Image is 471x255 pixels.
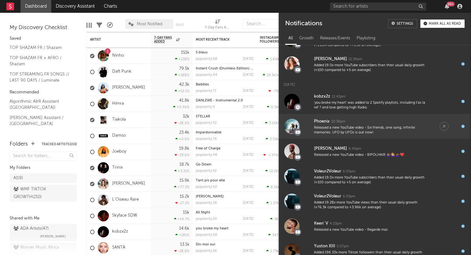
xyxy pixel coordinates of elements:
div: 42.3k [179,83,189,87]
div: Ngoze Sisia [196,195,253,198]
div: Go Down [196,163,253,166]
div: [PERSON_NAME] [314,55,347,63]
a: TOP SHAZAM FR + AFRO / Shazam [10,54,70,68]
div: Yuston XIII [314,243,335,250]
span: +2.46k % [277,74,291,77]
div: Instant Crush (Drumless Edition) (feat. Julian Casablancas) [196,67,253,70]
div: ( ) [263,73,292,77]
a: DANLEWE - Instrumental 2.0 [196,99,243,102]
div: 6:05pm [343,194,355,199]
div: 11:42pm [332,94,345,99]
div: Tant pis pour elle [196,179,253,182]
div: STELLAR [196,115,253,118]
div: [DATE] [243,73,253,77]
div: 41.8k [179,99,189,103]
div: [DATE] [243,201,253,205]
div: 15k [183,211,189,215]
div: ( ) [265,169,292,173]
div: [DATE] [279,76,471,89]
div: Playlisting [353,33,379,44]
div: +0.6 % [175,137,189,141]
span: [PERSON_NAME] [40,233,66,240]
span: 8.51k [271,186,279,189]
div: Artist [90,38,138,42]
div: Voleur2Voleur [314,193,341,200]
div: Growth [296,33,317,44]
a: [PERSON_NAME] [196,195,224,198]
a: ADA Artists(47)[PERSON_NAME] [10,224,77,241]
div: popularity: 44 [196,73,217,77]
div: 5:07pm [337,244,349,249]
span: -1.57k [268,154,277,157]
div: Most Recent Track [196,38,244,42]
a: [PERSON_NAME]11:39amAdded 19.0x more YouTube subscribers than their usual daily growth (+100 comp... [279,52,471,76]
a: Go Down [196,163,211,166]
div: 32k [183,115,189,119]
div: -33.6 % [175,153,189,157]
div: ( ) [266,201,292,205]
div: Added 19.0x more YouTube subscribers than their usual daily growth (+100 compared to +5 on average). [314,63,427,73]
div: Added 19.0x more YouTube subscribers than their usual daily growth (+100 compared to +5 on average). [314,175,427,185]
div: [DATE] [243,185,253,189]
div: +188 % [175,73,189,77]
div: +77.3 % [174,185,189,189]
div: 15.9k [179,179,189,183]
a: [PERSON_NAME] [112,181,145,187]
div: popularity: 20 [196,217,217,221]
div: 7-Day Fans Added (7-Day Fans Added) [205,24,230,32]
a: STELLAR [196,115,210,118]
div: Saved [10,35,77,43]
div: Folders [10,140,28,148]
div: ( ) [266,57,292,61]
div: Edit Columns [87,16,92,35]
div: popularity: 68 [196,233,217,237]
div: 79.5k [179,67,189,71]
div: 7-Day Fans Added (7-Day Fans Added) [205,16,230,35]
div: popularity: 62 [196,185,217,189]
a: Impardonnable [196,131,221,134]
div: WMF TIKTOK GROWTH ( 210 ) [13,186,59,201]
div: [DATE] [243,169,253,173]
button: Save [176,23,184,27]
div: kobzx2z [314,93,330,100]
div: Mark all as read [429,22,461,26]
div: [DATE] [243,249,253,253]
a: you broke my heart [196,227,228,230]
div: Keen' V [314,220,328,227]
a: [PERSON_NAME] [112,85,145,91]
div: popularity: 76 [196,137,217,141]
a: Free of Charge [196,147,220,150]
span: 18.5k [267,74,276,77]
span: 1.64k [270,58,279,61]
a: Phoenix10:38pmReleased a new YouTube video - Six friends, one song, infinite memories. UFO by UFO... [279,114,471,139]
div: [DATE] [243,57,253,61]
span: 3.14k [269,122,278,125]
div: ( ) [270,217,292,221]
span: 3.55k [270,138,278,141]
div: +138 % [175,57,189,61]
div: popularity: 0 [196,105,215,109]
div: My Discovery Checklist [10,24,77,32]
a: Voleur2Voleur6:05pmAdded 19.28x more YouTube views than their usual daily growth (+76.3k compared... [279,189,471,214]
div: All Night [196,211,253,214]
a: Skyface SDW [112,213,137,219]
div: Filters [96,16,102,35]
div: -17.2 % [175,201,189,205]
div: My Folders [10,164,77,172]
a: kobzx2z11:42pm'you broke my heart' was added to 2 Spotify playlists, including t'as la ref ? and ... [279,89,471,114]
div: Impardonnable [196,131,253,134]
div: Phoenix [314,118,330,125]
div: 14.6k [179,227,189,231]
div: 6:05pm [343,169,355,174]
div: ( ) [265,121,292,125]
div: +0.46 % [173,105,189,109]
a: Damso [112,133,126,139]
a: Tant pis pour elle [196,179,225,182]
div: 99 + [447,2,455,6]
div: popularity: 52 [196,121,217,125]
div: Instagram Followers [260,36,282,44]
div: Settings [397,22,413,26]
input: Search for folders... [10,152,77,161]
a: TOP STREAMING FR SONGS // LAST 90 DAYS / Luminate [10,71,70,84]
div: you broke my heart [196,227,253,230]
